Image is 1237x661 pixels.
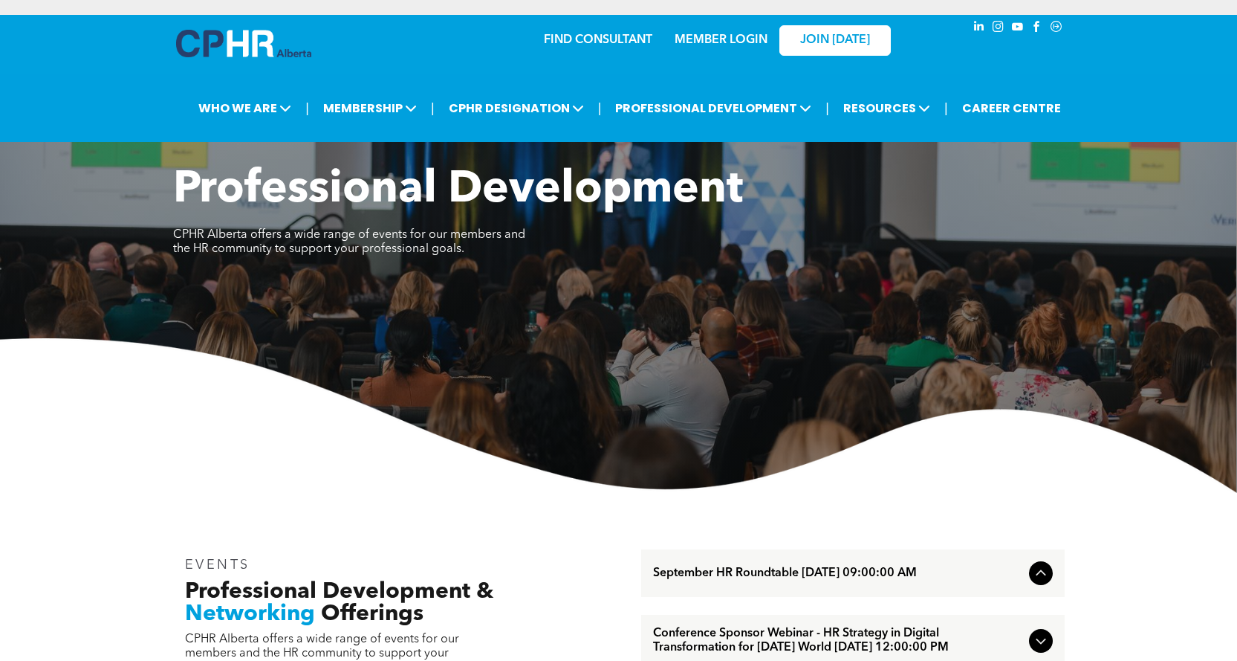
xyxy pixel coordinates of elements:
[611,94,816,122] span: PROFESSIONAL DEVELOPMENT
[173,168,743,213] span: Professional Development
[653,567,1023,581] span: September HR Roundtable [DATE] 09:00:00 AM
[305,93,309,123] li: |
[825,93,829,123] li: |
[839,94,935,122] span: RESOURCES
[544,34,652,46] a: FIND CONSULTANT
[176,30,311,57] img: A blue and white logo for cp alberta
[194,94,296,122] span: WHO WE ARE
[653,627,1023,655] span: Conference Sponsor Webinar - HR Strategy in Digital Transformation for [DATE] World [DATE] 12:00:...
[185,603,315,625] span: Networking
[675,34,767,46] a: MEMBER LOGIN
[431,93,435,123] li: |
[598,93,602,123] li: |
[185,581,493,603] span: Professional Development &
[173,229,525,255] span: CPHR Alberta offers a wide range of events for our members and the HR community to support your p...
[319,94,421,122] span: MEMBERSHIP
[971,19,987,39] a: linkedin
[944,93,948,123] li: |
[1048,19,1065,39] a: Social network
[1029,19,1045,39] a: facebook
[444,94,588,122] span: CPHR DESIGNATION
[958,94,1065,122] a: CAREER CENTRE
[779,25,891,56] a: JOIN [DATE]
[1010,19,1026,39] a: youtube
[321,603,423,625] span: Offerings
[800,33,870,48] span: JOIN [DATE]
[185,558,251,572] span: EVENTS
[990,19,1007,39] a: instagram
